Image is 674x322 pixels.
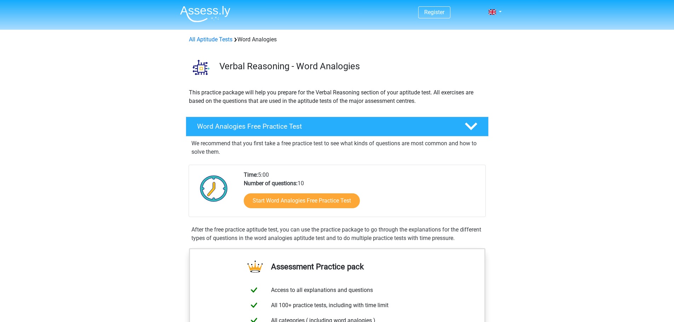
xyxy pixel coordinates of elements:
[186,35,488,44] div: Word Analogies
[196,171,232,206] img: Clock
[238,171,485,217] div: 5:00 10
[189,36,232,43] a: All Aptitude Tests
[186,52,216,82] img: word analogies
[219,61,483,72] h3: Verbal Reasoning - Word Analogies
[183,117,491,136] a: Word Analogies Free Practice Test
[197,122,453,130] h4: Word Analogies Free Practice Test
[424,9,444,16] a: Register
[191,139,483,156] p: We recommend that you first take a free practice test to see what kinds of questions are most com...
[244,171,258,178] b: Time:
[180,6,230,22] img: Assessly
[244,193,360,208] a: Start Word Analogies Free Practice Test
[189,226,486,242] div: After the free practice aptitude test, you can use the practice package to go through the explana...
[189,88,485,105] p: This practice package will help you prepare for the Verbal Reasoning section of your aptitude tes...
[244,180,298,187] b: Number of questions:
